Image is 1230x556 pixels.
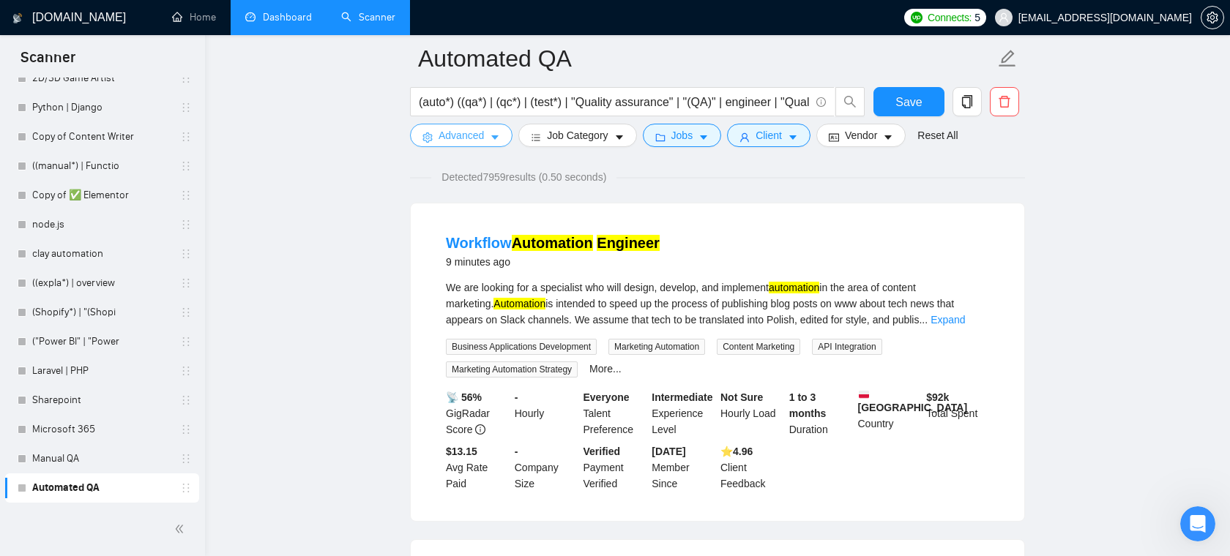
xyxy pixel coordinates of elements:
[926,391,949,403] b: $ 92k
[584,391,630,403] b: Everyone
[32,356,171,386] a: Laravel | PHP
[422,132,433,143] span: setting
[443,443,512,492] div: Avg Rate Paid
[895,93,922,111] span: Save
[999,12,1009,23] span: user
[418,40,995,77] input: Scanner name...
[257,6,283,32] div: Close
[883,132,893,143] span: caret-down
[23,170,228,185] div: Hi 👋
[180,277,192,289] span: holder
[717,443,786,492] div: Client Feedback
[816,97,826,107] span: info-circle
[953,87,982,116] button: copy
[584,446,621,457] b: Verified
[829,132,839,143] span: idcard
[446,361,578,377] span: Marketing Automation Strategy
[12,7,23,30] img: logo
[71,9,228,31] h1: AI Assistant from GigRadar 📡
[180,307,192,318] span: holder
[70,444,81,456] button: Upload attachment
[812,339,881,355] span: API Integration
[172,11,216,23] a: homeHome
[32,473,171,503] a: Automated QA
[835,87,865,116] button: search
[512,235,593,251] mark: Automation
[431,169,616,185] span: Detected 7959 results (0.50 seconds)
[439,127,484,143] span: Advanced
[756,127,782,143] span: Client
[23,345,228,388] div: Message Support to claim! 💬 ​ ​ 🚀
[547,127,608,143] span: Job Category
[608,339,705,355] span: Marketing Automation
[720,391,763,403] b: Not Sure
[518,124,636,147] button: barsJob Categorycaret-down
[739,132,750,143] span: user
[446,253,660,271] div: 9 minutes ago
[581,443,649,492] div: Payment Verified
[769,282,819,293] mark: automation
[42,8,65,31] img: Profile image for AI Assistant from GigRadar 📡
[1201,12,1223,23] span: setting
[493,298,545,309] mark: Automation
[1180,506,1215,541] iframe: Intercom live chat
[32,122,171,151] a: Copy of Content Writer
[410,124,512,147] button: settingAdvancedcaret-down
[649,389,717,437] div: Experience Level
[789,391,827,419] b: 1 to 3 months
[180,219,192,230] span: holder
[643,124,722,147] button: folderJobscaret-down
[515,446,518,457] b: -
[845,127,877,143] span: Vendor
[859,389,869,399] img: 🇵🇱
[23,400,207,409] div: AI Assistant from GigRadar 📡 • 24m ago
[446,446,477,457] b: $13.15
[34,307,228,321] li: 💰 $50 off next month
[12,91,281,162] div: AI Assistant from GigRadar 📡 says…
[1201,6,1224,29] button: setting
[12,162,281,429] div: AI Assistant from GigRadar 📡 says…
[30,110,198,126] div: You rated the conversation
[931,314,965,326] a: Expand
[23,375,111,386] b: GigRadar Team
[671,127,693,143] span: Jobs
[12,48,281,91] div: Dima says…
[34,324,228,338] li: 🎁 100 bonus credits
[12,413,280,438] textarea: Message…
[180,424,192,435] span: holder
[93,444,105,456] button: Start recording
[32,151,171,181] a: ((manual*) | Functio
[32,268,171,298] a: ((expla*) | overview
[180,189,192,201] span: holder
[475,424,485,435] span: info-circle
[446,235,660,251] a: WorkflowAutomation Engineer
[512,443,581,492] div: Company Size
[341,11,395,23] a: searchScanner
[614,132,625,143] span: caret-down
[229,6,257,34] button: Home
[953,95,981,108] span: copy
[32,298,171,327] a: (Shopify*) | "(Shopi
[30,128,198,142] div: Thanks for letting us know
[32,181,171,210] a: Copy of ✅ Elementor
[873,87,944,116] button: Save
[919,314,928,326] span: ...
[490,132,500,143] span: caret-down
[836,95,864,108] span: search
[23,192,228,264] div: Glad to hear you had a great experience with us! 🙌 ​ Could you spare 20 seconds to leave a review...
[23,444,34,456] button: Emoji picker
[655,132,666,143] span: folder
[727,124,810,147] button: userClientcaret-down
[32,386,171,415] a: Sharepoint
[180,365,192,377] span: holder
[251,438,275,462] button: Send a message…
[855,389,924,437] div: Country
[991,95,1018,108] span: delete
[419,93,810,111] input: Search Freelance Jobs...
[990,87,1019,116] button: delete
[597,235,660,251] mark: Engineer
[446,391,482,403] b: 📡 56%
[10,6,37,34] button: go back
[23,271,228,300] div: As a thank-you for a , you can choose:
[32,444,171,473] a: Manual QA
